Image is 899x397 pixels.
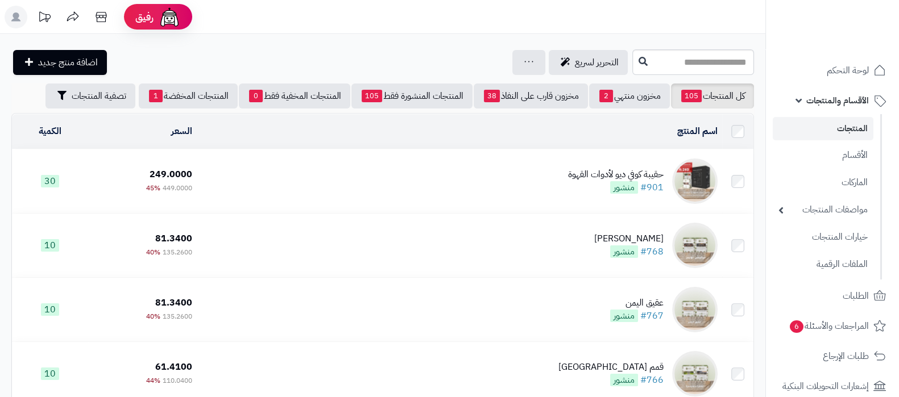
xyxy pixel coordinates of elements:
[640,373,664,387] a: #766
[773,170,873,195] a: الماركات
[773,117,873,140] a: المنتجات
[146,375,160,386] span: 44%
[640,181,664,194] a: #901
[30,6,59,31] a: تحديثات المنصة
[155,360,192,374] span: 61.4100
[13,50,107,75] a: اضافة منتج جديد
[610,374,638,386] span: منشور
[773,225,873,249] a: خيارات المنتجات
[575,56,619,69] span: التحرير لسريع
[149,90,163,102] span: 1
[773,282,892,310] a: الطلبات
[672,223,718,268] img: تركيش توينز
[610,310,638,322] span: منشور
[146,311,160,321] span: 40%
[773,143,873,168] a: الأقسام
[549,50,628,75] a: التحرير لسريع
[843,288,869,304] span: الطلبات
[773,312,892,340] a: المراجعات والأسئلة6
[640,245,664,258] a: #768
[806,93,869,108] span: الأقسام والمنتجات
[484,90,500,102] span: 38
[72,89,126,103] span: تصفية المنتجات
[773,198,873,222] a: مواصفات المنتجات
[146,183,160,193] span: 45%
[474,83,588,108] a: مخزون قارب على النفاذ38
[640,309,664,323] a: #767
[789,318,869,334] span: المراجعات والأسئلة
[610,245,638,258] span: منشور
[146,247,160,257] span: 40%
[158,6,181,28] img: ai-face.png
[677,124,718,138] a: اسم المنتج
[773,252,873,277] a: الملفات الرقمية
[351,83,473,108] a: المنتجات المنشورة فقط105
[249,90,263,102] span: 0
[672,351,718,396] img: قمم إندونيسيا
[150,168,192,181] span: 249.0000
[239,83,350,108] a: المنتجات المخفية فقط0
[773,57,892,84] a: لوحة التحكم
[38,56,98,69] span: اضافة منتج جديد
[45,83,135,108] button: تصفية المنتجات
[827,62,869,78] span: لوحة التحكم
[610,296,664,310] div: عقيق اليمن
[610,181,638,194] span: منشور
[822,31,888,55] img: logo-2.png
[163,183,192,193] span: 449.0000
[135,10,154,24] span: رفيق
[773,342,892,370] a: طلبات الإرجاع
[155,232,192,245] span: 81.3400
[41,303,59,316] span: 10
[171,124,192,138] a: السعر
[782,378,869,394] span: إشعارات التحويلات البنكية
[39,124,61,138] a: الكمية
[823,348,869,364] span: طلبات الإرجاع
[41,367,59,380] span: 10
[594,232,664,245] div: [PERSON_NAME]
[599,90,613,102] span: 2
[163,247,192,257] span: 135.2600
[672,158,718,204] img: حقيبة كوفي ديو لأدوات القهوة
[155,296,192,310] span: 81.3400
[163,311,192,321] span: 135.2600
[163,375,192,386] span: 110.0400
[790,320,803,333] span: 6
[558,361,664,374] div: قمم [GEOGRAPHIC_DATA]
[589,83,670,108] a: مخزون منتهي2
[139,83,238,108] a: المنتجات المخفضة1
[568,168,664,181] div: حقيبة كوفي ديو لأدوات القهوة
[681,90,702,102] span: 105
[362,90,382,102] span: 105
[671,83,754,108] a: كل المنتجات105
[41,175,59,187] span: 30
[41,239,59,252] span: 10
[672,287,718,332] img: عقيق اليمن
